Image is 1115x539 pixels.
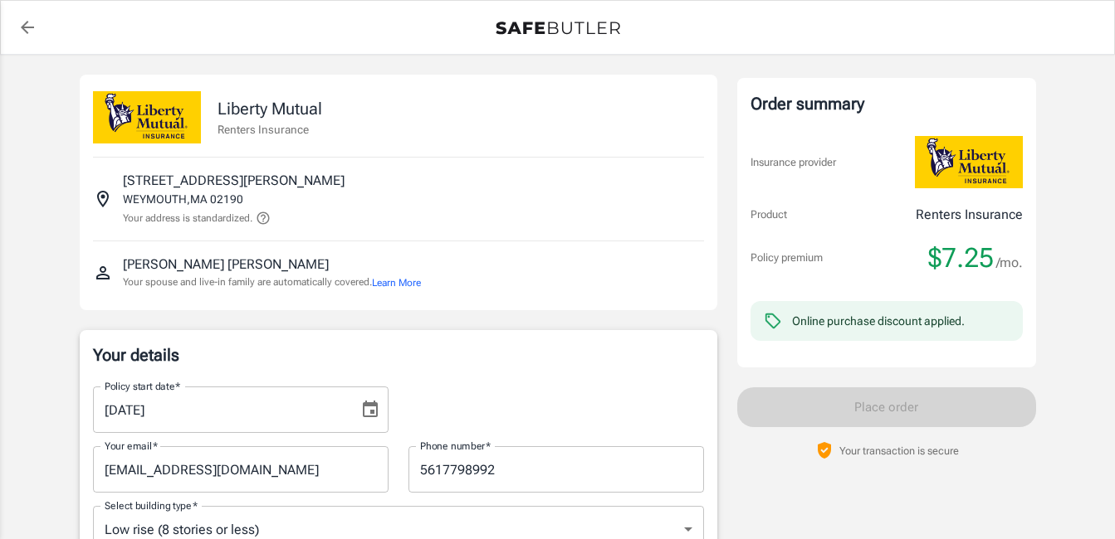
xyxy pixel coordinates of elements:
p: Policy premium [751,250,823,266]
div: Online purchase discount applied. [792,313,965,329]
label: Select building type [105,498,198,512]
button: Choose date, selected date is Oct 5, 2025 [354,393,387,426]
p: [PERSON_NAME] [PERSON_NAME] [123,255,329,274]
span: $7.25 [928,241,994,274]
img: Back to quotes [496,22,620,35]
svg: Insured person [93,263,113,283]
p: Renters Insurance [218,121,322,138]
p: Your details [93,343,704,367]
p: [STREET_ADDRESS][PERSON_NAME] [123,171,345,191]
p: Renters Insurance [916,205,1023,225]
p: WEYMOUTH , MA 02190 [123,191,243,207]
p: Liberty Mutual [218,96,322,121]
input: Enter number [408,446,704,493]
label: Phone number [420,439,491,453]
p: Your transaction is secure [839,443,959,459]
div: Order summary [751,91,1023,116]
p: Your spouse and live-in family are automatically covered. [123,274,421,290]
span: /mo. [996,251,1023,274]
img: Liberty Mutual [915,136,1023,188]
p: Your address is standardized. [123,211,252,226]
label: Policy start date [105,379,181,393]
button: Learn More [372,275,421,290]
a: back to quotes [11,11,44,44]
input: Enter email [93,446,389,493]
svg: Insured address [93,189,113,209]
img: Liberty Mutual [93,91,201,143]
label: Your email [105,439,158,453]
p: Insurance provider [751,154,836,171]
input: MM/DD/YYYY [93,386,347,433]
p: Product [751,206,787,223]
